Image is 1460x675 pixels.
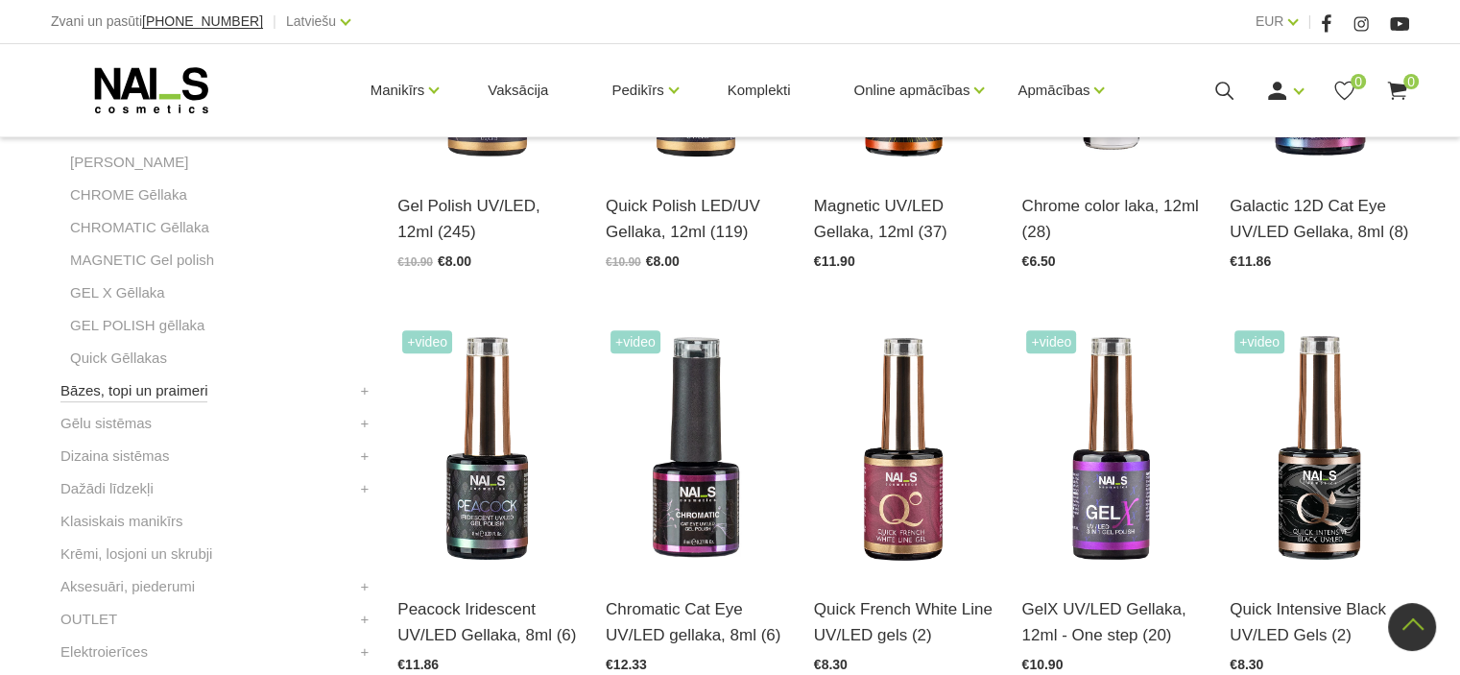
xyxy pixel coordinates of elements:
[814,325,993,572] img: Quick French White Line - īpaši izstrādāta pigmentēta baltā gellaka perfektam franču manikīram.* ...
[361,412,370,435] a: +
[1230,325,1409,572] img: Quick Intensive Black - īpaši pigmentēta melnā gellaka. * Vienmērīgs pārklājums 1 kārtā bez svītr...
[1021,596,1201,648] a: GelX UV/LED Gellaka, 12ml - One step (20)
[361,575,370,598] a: +
[70,151,188,174] a: [PERSON_NAME]
[611,52,663,129] a: Pedikīrs
[142,14,263,29] a: [PHONE_NUMBER]
[70,314,204,337] a: GEL POLISH gēllaka
[60,608,117,631] a: OUTLET
[60,640,148,663] a: Elektroierīces
[814,193,993,245] a: Magnetic UV/LED Gellaka, 12ml (37)
[60,412,152,435] a: Gēlu sistēmas
[273,10,276,34] span: |
[606,325,785,572] img: Chromatic magnētiskā dizaina gellaka ar smalkām, atstarojošām hroma daļiņām. Izteiksmīgs 4D efekt...
[361,608,370,631] a: +
[1403,74,1419,89] span: 0
[361,445,370,468] a: +
[606,596,785,648] a: Chromatic Cat Eye UV/LED gellaka, 8ml (6)
[1230,253,1271,269] span: €11.86
[1351,74,1366,89] span: 0
[371,52,425,129] a: Manikīrs
[402,330,452,353] span: +Video
[60,575,195,598] a: Aksesuāri, piederumi
[397,657,439,672] span: €11.86
[70,249,214,272] a: MAGNETIC Gel polish
[606,657,647,672] span: €12.33
[1230,657,1263,672] span: €8.30
[70,281,165,304] a: GEL X Gēllaka
[60,542,212,566] a: Krēmi, losjoni un skrubji
[1021,253,1055,269] span: €6.50
[853,52,969,129] a: Online apmācības
[70,347,167,370] a: Quick Gēllakas
[60,445,169,468] a: Dizaina sistēmas
[70,216,209,239] a: CHROMATIC Gēllaka
[397,255,433,269] span: €10.90
[472,44,563,136] a: Vaksācija
[1021,193,1201,245] a: Chrome color laka, 12ml (28)
[606,255,641,269] span: €10.90
[814,657,848,672] span: €8.30
[397,596,577,648] a: Peacock Iridescent UV/LED Gellaka, 8ml (6)
[60,477,154,500] a: Dažādi līdzekļi
[286,10,336,33] a: Latviešu
[1256,10,1284,33] a: EUR
[397,325,577,572] img: Hameleona efekta gellakas pārklājums. Intensīvam rezultātam lietot uz melna pamattoņa, tādā veidā...
[1021,657,1063,672] span: €10.90
[361,477,370,500] a: +
[646,253,680,269] span: €8.00
[1026,330,1076,353] span: +Video
[361,640,370,663] a: +
[814,253,855,269] span: €11.90
[606,193,785,245] a: Quick Polish LED/UV Gellaka, 12ml (119)
[1230,193,1409,245] a: Galactic 12D Cat Eye UV/LED Gellaka, 8ml (8)
[397,193,577,245] a: Gel Polish UV/LED, 12ml (245)
[51,10,263,34] div: Zvani un pasūti
[1017,52,1089,129] a: Apmācības
[60,510,183,533] a: Klasiskais manikīrs
[1230,596,1409,648] a: Quick Intensive Black UV/LED Gels (2)
[142,13,263,29] span: [PHONE_NUMBER]
[712,44,806,136] a: Komplekti
[814,596,993,648] a: Quick French White Line UV/LED gels (2)
[70,183,187,206] a: CHROME Gēllaka
[60,379,207,402] a: Bāzes, topi un praimeri
[438,253,471,269] span: €8.00
[1021,325,1201,572] img: Trīs vienā - bāze, tonis, tops (trausliem nagiem vēlams papildus lietot bāzi). Ilgnoturīga un int...
[1332,79,1356,103] a: 0
[1307,10,1311,34] span: |
[610,330,660,353] span: +Video
[1385,79,1409,103] a: 0
[361,379,370,402] a: +
[1234,330,1284,353] span: +Video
